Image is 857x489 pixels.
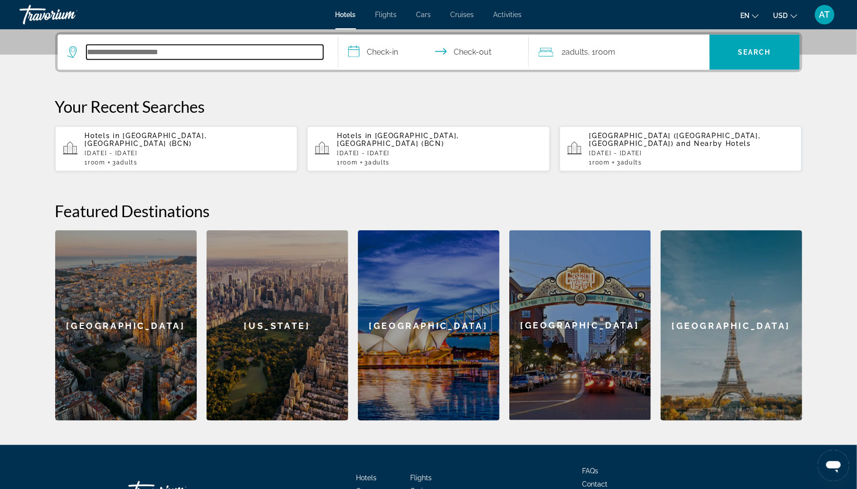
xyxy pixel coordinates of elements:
button: Search [710,35,800,70]
p: [DATE] - [DATE] [85,150,290,157]
a: Paris[GEOGRAPHIC_DATA] [661,230,802,421]
a: Contact [583,480,608,488]
p: [DATE] - [DATE] [589,150,794,157]
button: Travelers: 2 adults, 0 children [529,35,710,70]
h2: Featured Destinations [55,201,802,221]
p: Your Recent Searches [55,97,802,116]
span: 1 [589,159,610,166]
span: USD [773,12,788,20]
div: [GEOGRAPHIC_DATA] [358,230,500,421]
a: Flights [376,11,397,19]
button: Change language [740,8,759,22]
button: Hotels in [GEOGRAPHIC_DATA], [GEOGRAPHIC_DATA] (BCN)[DATE] - [DATE]1Room3Adults [55,126,298,172]
span: 1 [337,159,357,166]
a: Hotels [356,474,376,482]
p: [DATE] - [DATE] [337,150,542,157]
span: Room [340,159,358,166]
a: San Diego[GEOGRAPHIC_DATA] [509,230,651,421]
button: Select check in and out date [338,35,529,70]
button: Hotels in [GEOGRAPHIC_DATA], [GEOGRAPHIC_DATA] (BCN)[DATE] - [DATE]1Room3Adults [307,126,550,172]
span: 3 [617,159,642,166]
span: 3 [365,159,390,166]
span: [GEOGRAPHIC_DATA], [GEOGRAPHIC_DATA] (BCN) [85,132,207,147]
input: Search hotel destination [86,45,323,60]
iframe: Button to launch messaging window [818,450,849,481]
span: 3 [112,159,138,166]
a: New York[US_STATE] [207,230,348,421]
span: Hotels in [337,132,372,140]
span: Search [738,48,771,56]
button: [GEOGRAPHIC_DATA] ([GEOGRAPHIC_DATA], [GEOGRAPHIC_DATA]) and Nearby Hotels[DATE] - [DATE]1Room3Ad... [560,126,802,172]
span: [GEOGRAPHIC_DATA] ([GEOGRAPHIC_DATA], [GEOGRAPHIC_DATA]) [589,132,761,147]
span: Adults [566,47,588,57]
span: Room [593,159,610,166]
a: Activities [494,11,522,19]
span: [GEOGRAPHIC_DATA], [GEOGRAPHIC_DATA] (BCN) [337,132,459,147]
div: [GEOGRAPHIC_DATA] [509,230,651,420]
span: Room [88,159,105,166]
span: 1 [85,159,105,166]
span: 2 [562,45,588,59]
span: and Nearby Hotels [677,140,752,147]
a: Barcelona[GEOGRAPHIC_DATA] [55,230,197,421]
button: Change currency [773,8,797,22]
a: Cars [417,11,431,19]
a: Cruises [451,11,474,19]
div: [GEOGRAPHIC_DATA] [55,230,197,421]
span: Adults [116,159,138,166]
span: AT [819,10,830,20]
span: Adults [621,159,642,166]
span: en [740,12,750,20]
a: Flights [410,474,432,482]
a: Travorium [20,2,117,27]
div: [US_STATE] [207,230,348,421]
span: Adults [368,159,390,166]
a: FAQs [583,467,599,475]
div: [GEOGRAPHIC_DATA] [661,230,802,421]
div: Search widget [58,35,800,70]
span: Room [596,47,616,57]
span: , 1 [588,45,616,59]
button: User Menu [812,4,837,25]
a: Sydney[GEOGRAPHIC_DATA] [358,230,500,421]
span: Hotels in [85,132,120,140]
a: Hotels [335,11,356,19]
